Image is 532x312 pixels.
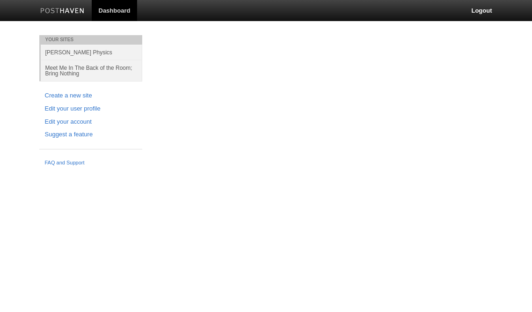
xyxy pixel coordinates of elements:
[45,159,137,167] a: FAQ and Support
[45,91,137,101] a: Create a new site
[45,130,137,140] a: Suggest a feature
[41,45,142,60] a: [PERSON_NAME] Physics
[45,104,137,114] a: Edit your user profile
[45,117,137,127] a: Edit your account
[39,35,142,45] li: Your Sites
[40,8,85,15] img: Posthaven-bar
[41,60,142,81] a: Meet Me In The Back of the Room; Bring Nothing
